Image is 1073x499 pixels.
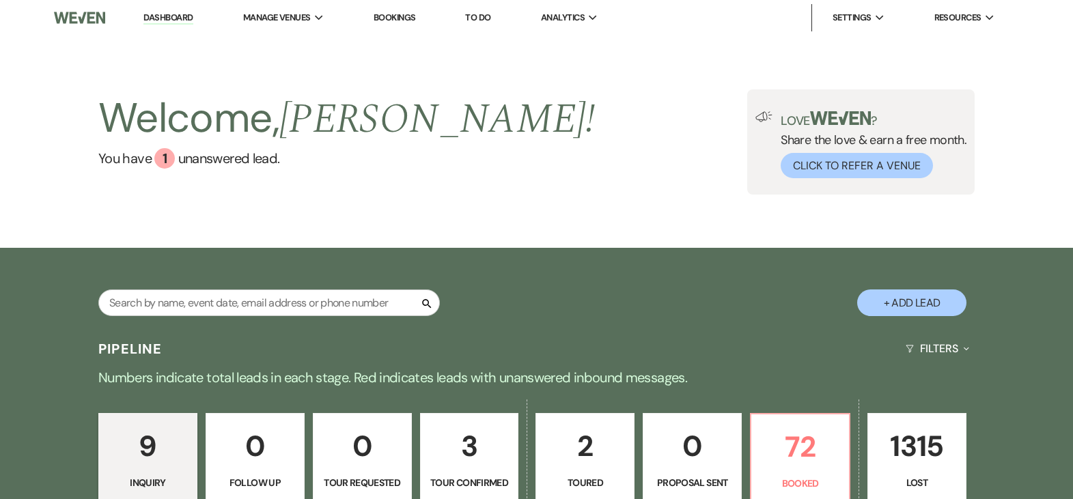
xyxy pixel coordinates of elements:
p: 9 [107,423,189,469]
h3: Pipeline [98,339,163,358]
p: Proposal Sent [652,475,733,490]
span: Resources [934,11,981,25]
p: 3 [429,423,510,469]
a: To Do [465,12,490,23]
input: Search by name, event date, email address or phone number [98,289,440,316]
span: Analytics [541,11,585,25]
div: 1 [154,148,175,169]
a: You have 1 unanswered lead. [98,148,595,169]
p: 0 [322,423,403,469]
p: 1315 [876,423,958,469]
p: Booked [760,476,841,491]
p: Tour Confirmed [429,475,510,490]
div: Share the love & earn a free month. [772,111,966,178]
span: Settings [833,11,872,25]
a: Dashboard [143,12,193,25]
p: Numbers indicate total leads in each stage. Red indicates leads with unanswered inbound messages. [45,367,1029,388]
p: Love ? [781,111,966,127]
button: Click to Refer a Venue [781,153,933,178]
p: Lost [876,475,958,490]
p: 72 [760,424,841,470]
span: [PERSON_NAME] ! [279,88,595,151]
button: Filters [900,330,975,367]
img: weven-logo-green.svg [810,111,871,125]
h2: Welcome, [98,89,595,148]
button: + Add Lead [857,289,966,316]
p: Inquiry [107,475,189,490]
p: Tour Requested [322,475,403,490]
img: loud-speaker-illustration.svg [755,111,772,122]
p: 0 [652,423,733,469]
p: 0 [214,423,296,469]
img: Weven Logo [54,3,106,32]
p: Toured [544,475,626,490]
span: Manage Venues [243,11,311,25]
p: Follow Up [214,475,296,490]
a: Bookings [374,12,416,23]
p: 2 [544,423,626,469]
